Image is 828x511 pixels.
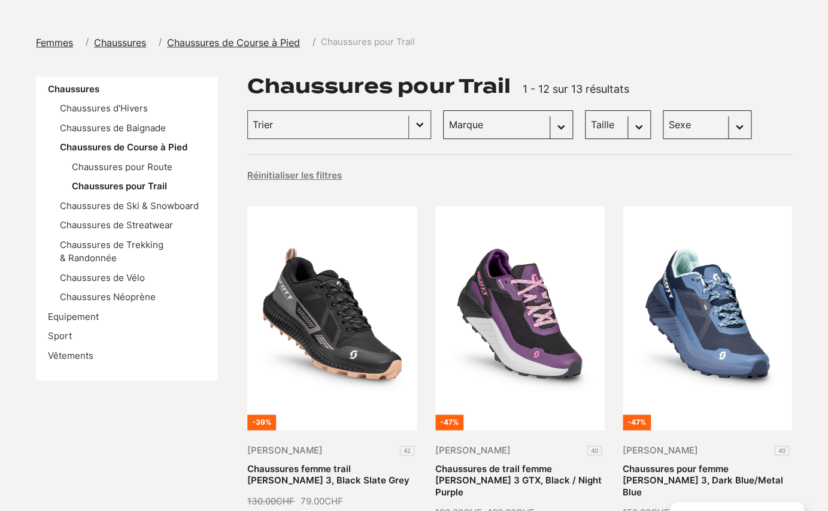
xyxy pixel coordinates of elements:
a: Chaussures pour Route [72,161,172,173]
h1: Chaussures pour Trail [247,77,510,96]
a: Chaussures de Ski & Snowboard [60,200,199,211]
span: 1 - 12 sur 13 résultats [522,83,629,95]
a: Chaussures de Streatwear [60,219,173,231]
span: Chaussures de Course à Pied [167,37,300,49]
a: Chaussures de Vélo [60,272,145,283]
span: Chaussures [94,37,146,49]
a: Sport [48,330,72,341]
a: Chaussures de Trekking & Randonnée [60,239,163,264]
nav: breadcrumbs [36,35,415,50]
a: Vêtements [48,350,93,361]
a: Equipement [48,311,99,322]
a: Chaussures de Course à Pied [167,35,307,50]
a: Chaussures de Course à Pied [60,141,187,153]
span: Chaussures pour Trail [321,35,415,49]
a: Chaussures de Baignade [60,122,166,134]
a: Chaussures [48,83,99,95]
a: Chaussures pour Trail [72,180,167,192]
input: Trier [253,117,404,132]
a: Femmes [36,35,80,50]
button: Basculer la liste [409,111,430,138]
button: Réinitialiser les filtres [247,170,342,182]
span: Femmes [36,37,73,49]
a: Chaussures pour femme [PERSON_NAME] 3, Dark Blue/Metal Blue [623,463,783,498]
a: Chaussures d'Hivers [60,102,148,114]
a: Chaussures [94,35,153,50]
a: Chaussures Néoprène [60,291,156,303]
a: Chaussures de trail femme [PERSON_NAME] 3 GTX, Black / Night Purple [435,463,602,498]
a: Chaussures femme trail [PERSON_NAME] 3, Black Slate Grey [247,463,410,486]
